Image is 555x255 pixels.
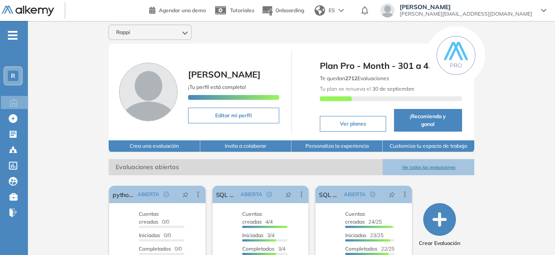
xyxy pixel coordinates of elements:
[320,59,462,72] span: Plan Pro - Month - 301 a 400
[113,186,134,203] a: python support
[383,140,474,152] button: Customiza tu espacio de trabajo
[345,232,367,238] span: Iniciadas
[394,109,462,132] button: ¡Recomienda y gana!
[242,245,285,252] span: 3/4
[329,7,335,14] span: ES
[139,211,159,225] span: Cuentas creadas
[137,190,159,198] span: ABIERTA
[389,191,395,198] span: pushpin
[261,1,304,20] button: Onboarding
[320,85,415,92] span: Tu plan se renueva el
[139,245,171,252] span: Completados
[319,186,340,203] a: SQL Growth E&A
[382,187,401,201] button: pushpin
[344,190,366,198] span: ABIERTA
[182,191,188,198] span: pushpin
[267,192,272,197] span: check-circle
[320,116,386,132] button: Ver planes
[139,232,160,238] span: Iniciadas
[240,190,262,198] span: ABIERTA
[419,239,460,247] span: Crear Evaluación
[345,245,377,252] span: Completados
[285,191,291,198] span: pushpin
[345,211,382,225] span: 24/25
[2,6,54,17] img: Logo
[109,159,383,175] span: Evaluaciones abiertas
[216,186,237,203] a: SQL Turbo
[188,108,279,123] button: Editar mi perfil
[383,159,474,175] button: Ver todas las evaluaciones
[188,84,246,90] span: ¡Tu perfil está completo!
[176,187,195,201] button: pushpin
[242,211,273,225] span: 4/4
[242,245,274,252] span: Completados
[339,9,344,12] img: arrow
[275,7,304,14] span: Onboarding
[315,5,325,16] img: world
[159,7,206,14] span: Agendar una demo
[345,232,384,238] span: 23/25
[116,29,130,36] span: Rappi
[400,3,532,10] span: [PERSON_NAME]
[149,4,206,15] a: Agendar una demo
[242,232,274,238] span: 3/4
[11,72,15,79] span: R
[188,69,260,80] span: [PERSON_NAME]
[320,75,389,82] span: Te quedan Evaluaciones
[109,140,200,152] button: Crea una evaluación
[164,192,169,197] span: check-circle
[345,211,365,225] span: Cuentas creadas
[139,232,171,238] span: 0/0
[200,140,291,152] button: Invita a colaborar
[291,140,383,152] button: Personaliza la experiencia
[400,10,532,17] span: [PERSON_NAME][EMAIL_ADDRESS][DOMAIN_NAME]
[242,211,262,225] span: Cuentas creadas
[370,192,375,197] span: check-circle
[345,245,394,252] span: 22/25
[8,34,17,36] i: -
[419,203,460,247] button: Crear Evaluación
[371,85,415,92] b: 30 de septiembre
[139,211,169,225] span: 0/0
[139,245,182,252] span: 0/0
[279,187,298,201] button: pushpin
[230,7,254,14] span: Tutoriales
[119,63,178,121] img: Foto de perfil
[242,232,264,238] span: Iniciadas
[345,75,357,82] b: 2712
